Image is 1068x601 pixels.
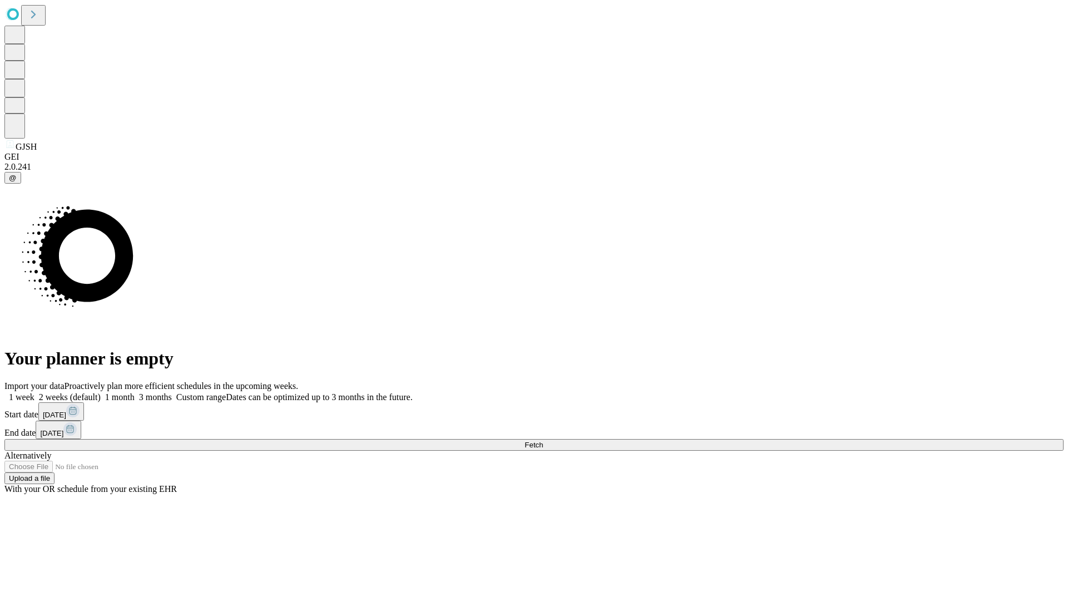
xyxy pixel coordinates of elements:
span: Fetch [525,441,543,449]
span: 3 months [139,392,172,402]
div: GEI [4,152,1064,162]
span: Dates can be optimized up to 3 months in the future. [226,392,412,402]
div: 2.0.241 [4,162,1064,172]
span: 2 weeks (default) [39,392,101,402]
span: Custom range [176,392,226,402]
span: Proactively plan more efficient schedules in the upcoming weeks. [65,381,298,391]
span: 1 month [105,392,135,402]
span: GJSH [16,142,37,151]
span: With your OR schedule from your existing EHR [4,484,177,494]
button: Fetch [4,439,1064,451]
button: @ [4,172,21,184]
button: Upload a file [4,472,55,484]
span: @ [9,174,17,182]
span: Alternatively [4,451,51,460]
span: 1 week [9,392,34,402]
button: [DATE] [36,421,81,439]
span: [DATE] [43,411,66,419]
button: [DATE] [38,402,84,421]
div: End date [4,421,1064,439]
span: Import your data [4,381,65,391]
h1: Your planner is empty [4,348,1064,369]
div: Start date [4,402,1064,421]
span: [DATE] [40,429,63,437]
